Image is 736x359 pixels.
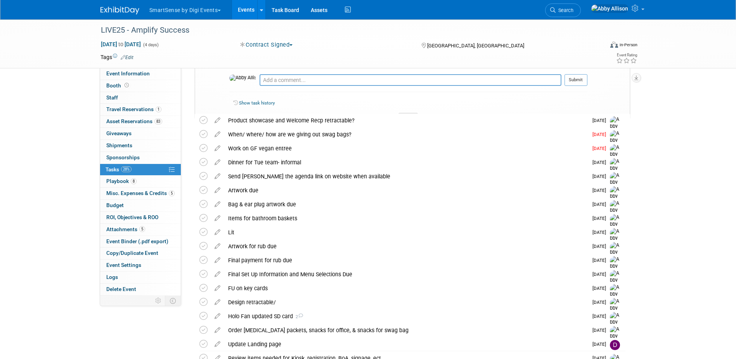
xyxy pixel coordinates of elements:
a: Logs [100,272,181,283]
a: Event Binder (.pdf export) [100,236,181,247]
span: [DATE] [592,300,610,305]
img: ExhibitDay [100,7,139,14]
span: [DATE] [592,272,610,277]
span: 2 [293,314,303,319]
img: Abby Allison [610,298,622,326]
span: [DATE] [592,160,610,165]
a: edit [211,257,224,264]
a: Event Settings [100,260,181,271]
span: 5 [169,190,175,196]
a: edit [211,201,224,208]
img: Abby Allison [610,214,622,242]
a: edit [211,215,224,222]
a: Misc. Expenses & Credits5 [100,188,181,199]
div: Artwork due [224,184,588,197]
span: [DATE] [592,230,610,235]
a: Travel Reservations1 [100,104,181,115]
div: When/ where/ how are we giving out swag bags? [224,128,588,141]
img: Format-Inperson.png [610,42,618,48]
button: Submit [565,74,587,86]
img: Abby Allison [610,200,622,228]
div: LIVE25 - Amplify Success [98,23,592,37]
a: edit [211,145,224,152]
a: edit [211,327,224,334]
span: to [117,41,125,47]
div: Artwork for rub due [224,240,588,253]
a: Attachments5 [100,224,181,235]
div: Work on GF vegan entree [224,142,588,155]
div: Product showcase and Welcome Recp retractable? [224,114,588,127]
img: Dan Tiernan [610,340,620,350]
a: Delete Event [100,284,181,295]
span: Booth [106,82,130,89]
span: 1 [156,106,161,112]
a: ROI, Objectives & ROO [100,212,181,223]
span: Event Settings [106,262,141,268]
a: edit [211,187,224,194]
span: Attachments [106,226,145,232]
span: [DATE] [592,244,610,249]
span: [DATE] [592,202,610,207]
span: 5 [139,226,145,232]
td: Personalize Event Tab Strip [152,296,165,306]
div: In-Person [619,42,637,48]
img: Abby Allison [591,4,629,13]
div: Final payment for rub due [224,254,588,267]
img: Abby Allison [610,256,622,284]
img: Abby Allison [610,312,622,340]
span: [DATE] [592,146,610,151]
span: [DATE] [592,132,610,137]
img: Abby Allison [610,228,622,256]
img: Abby Allison [229,75,256,82]
a: Event Information [100,68,181,80]
a: edit [211,243,224,250]
span: [DATE] [DATE] [100,41,141,48]
span: [DATE] [592,258,610,263]
span: [GEOGRAPHIC_DATA], [GEOGRAPHIC_DATA] [427,43,524,49]
img: Abby Allison [610,158,622,186]
a: Asset Reservations83 [100,116,181,127]
span: Shipments [106,142,132,148]
span: Giveaways [106,130,132,136]
span: Copy/Duplicate Event [106,250,158,256]
span: Search [556,7,573,13]
div: Send [PERSON_NAME] the agenda link on website when available [224,170,588,183]
div: Final Set Up Information and Menu Selections Due [224,268,588,281]
a: Playbook8 [100,176,181,187]
a: edit [211,285,224,292]
a: edit [211,131,224,138]
a: Search [545,3,581,17]
span: [DATE] [592,216,610,221]
a: edit [211,313,224,320]
div: Lit [224,226,588,239]
div: Order [MEDICAL_DATA] packets, snacks for office, & snacks for swag bag [224,324,588,337]
img: Abby Allison [610,242,622,270]
img: Abby Allison [610,270,622,298]
a: Copy/Duplicate Event [100,247,181,259]
div: Design retractable/ [224,296,588,309]
a: Tasks28% [100,164,181,176]
span: Asset Reservations [106,118,162,124]
img: Abby Allison [610,284,622,312]
a: edit [211,117,224,124]
img: Abby Allison [610,116,622,144]
a: Budget [100,200,181,211]
td: Tags [100,53,133,61]
a: edit [211,173,224,180]
img: Abby Allison [610,130,622,158]
a: Edit [121,55,133,60]
a: edit [211,229,224,236]
a: Staff [100,92,181,104]
a: edit [211,341,224,348]
a: edit [211,159,224,166]
button: Contract Signed [237,41,296,49]
span: 8 [131,178,137,184]
a: Sponsorships [100,152,181,164]
div: Items for bathroom baskets [224,212,588,225]
span: Travel Reservations [106,106,161,112]
div: Update Landing page [224,338,588,351]
span: [DATE] [592,118,610,123]
div: Holo Fan updated SD card [224,310,588,323]
span: 83 [154,119,162,124]
span: Playbook [106,178,137,184]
